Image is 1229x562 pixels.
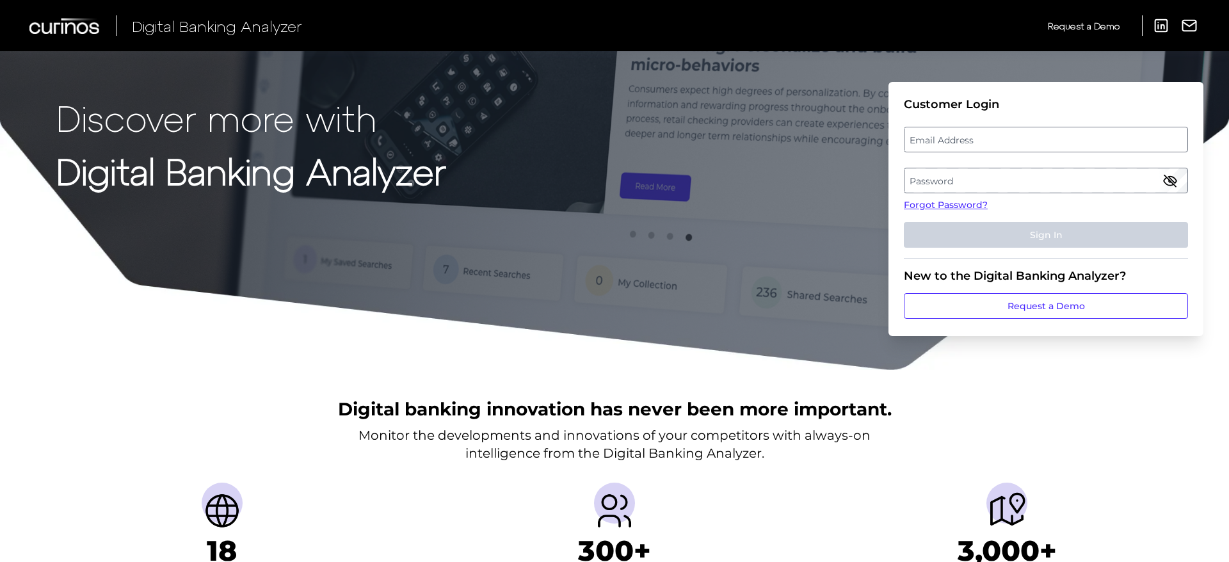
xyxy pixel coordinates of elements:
img: Curinos [29,18,101,34]
span: Request a Demo [1048,20,1120,31]
label: Email Address [904,128,1187,151]
a: Request a Demo [1048,15,1120,36]
strong: Digital Banking Analyzer [56,149,446,192]
a: Request a Demo [904,293,1188,319]
div: Customer Login [904,97,1188,111]
button: Sign In [904,222,1188,248]
label: Password [904,169,1187,192]
span: Digital Banking Analyzer [132,17,302,35]
div: New to the Digital Banking Analyzer? [904,269,1188,283]
img: Providers [594,490,635,531]
p: Discover more with [56,97,446,138]
a: Forgot Password? [904,198,1188,212]
img: Countries [202,490,243,531]
p: Monitor the developments and innovations of your competitors with always-on intelligence from the... [358,426,871,462]
h2: Digital banking innovation has never been more important. [338,397,892,421]
img: Journeys [986,490,1027,531]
